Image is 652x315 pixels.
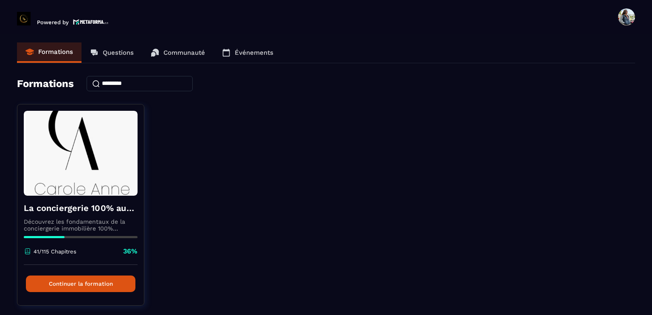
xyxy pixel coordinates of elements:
p: 41/115 Chapitres [34,248,76,255]
a: Questions [81,42,142,63]
img: logo [73,18,109,25]
h4: La conciergerie 100% automatisée [24,202,138,214]
a: Communauté [142,42,214,63]
button: Continuer la formation [26,276,135,292]
p: Powered by [37,19,69,25]
p: Formations [38,48,73,56]
p: Communauté [163,49,205,56]
p: Événements [235,49,273,56]
p: Questions [103,49,134,56]
img: logo-branding [17,12,31,25]
a: Formations [17,42,81,63]
p: Découvrez les fondamentaux de la conciergerie immobilière 100% automatisée. Cette formation est c... [24,218,138,232]
p: 36% [123,247,138,256]
img: formation-background [24,111,138,196]
a: Événements [214,42,282,63]
h4: Formations [17,78,74,90]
